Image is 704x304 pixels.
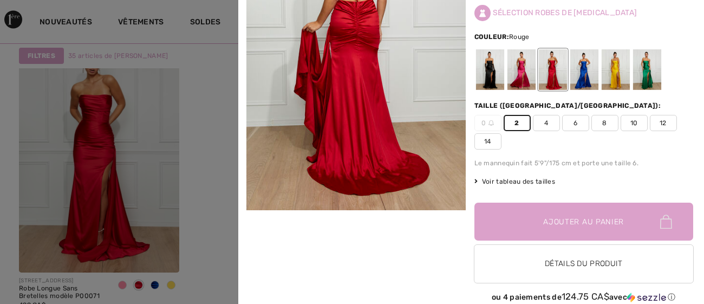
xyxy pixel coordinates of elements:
span: Rouge [509,33,530,41]
button: Détails du produit [474,245,694,283]
div: Le mannequin fait 5'9"/175 cm et porte une taille 6. [474,158,694,168]
div: ou 4 paiements de avec [474,292,694,302]
div: Yellow [601,49,629,90]
span: 2 [504,115,531,131]
img: Sezzle [627,293,666,302]
div: Emerald [633,49,661,90]
img: Sélection robes de bal [474,5,491,21]
span: Ajouter au panier [543,216,624,228]
span: Couleur: [474,33,509,41]
div: Rose [507,49,535,90]
div: Rouge [538,49,566,90]
span: 8 [591,115,618,131]
span: 124.75 CA$ [562,291,609,302]
span: Voir tableau des tailles [474,177,556,186]
span: 10 [621,115,648,131]
span: Chat [23,8,45,17]
div: Royal [570,49,598,90]
span: 14 [474,133,501,150]
img: ring-m.svg [488,120,494,126]
img: Bag.svg [660,215,672,229]
button: Ajouter au panier [474,203,694,241]
span: 12 [650,115,677,131]
span: 4 [533,115,560,131]
div: Taille ([GEOGRAPHIC_DATA]/[GEOGRAPHIC_DATA]): [474,101,663,111]
span: 6 [562,115,589,131]
div: Noir [475,49,504,90]
span: 0 [474,115,501,131]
